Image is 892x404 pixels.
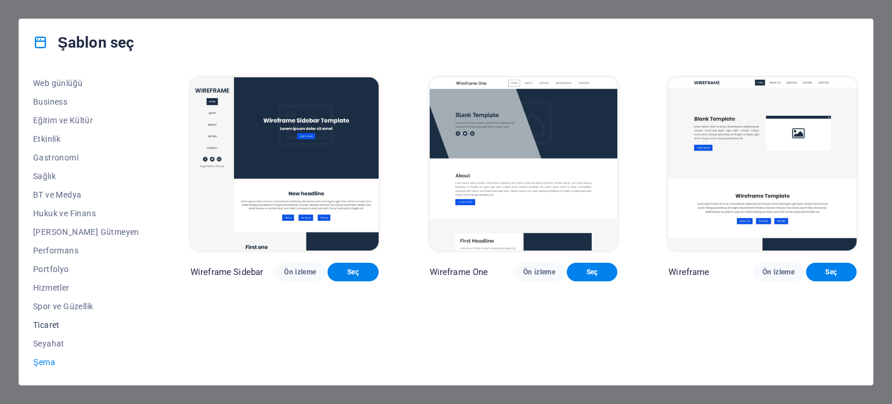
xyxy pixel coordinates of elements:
[33,357,139,367] span: Şema
[33,167,139,185] button: Sağlık
[33,171,139,181] span: Sağlık
[33,209,139,218] span: Hukuk ve Finans
[33,297,139,316] button: Spor ve Güzellik
[33,92,139,111] button: Business
[668,266,709,278] p: Wireframe
[33,223,139,241] button: [PERSON_NAME] Gütmeyen
[33,264,139,274] span: Portfolyo
[190,77,379,251] img: Wireframe Sidebar
[33,353,139,371] button: Şema
[33,283,139,292] span: Hizmetler
[33,185,139,204] button: BT ve Medya
[33,148,139,167] button: Gastronomi
[33,316,139,334] button: Ticaret
[33,190,139,199] span: BT ve Medya
[33,246,139,255] span: Performans
[33,302,139,311] span: Spor ve Güzellik
[275,263,325,281] button: Ön izleme
[190,266,263,278] p: Wireframe Sidebar
[33,116,139,125] span: Eğitim ve Kültür
[33,241,139,260] button: Performans
[33,134,139,144] span: Etkinlik
[33,227,139,237] span: [PERSON_NAME] Gütmeyen
[33,33,134,52] h4: Şablon seç
[33,260,139,278] button: Portfolyo
[806,263,857,281] button: Seç
[33,111,139,130] button: Eğitim ve Kültür
[33,78,139,88] span: Web günlüğü
[567,263,617,281] button: Seç
[430,77,618,251] img: Wireframe One
[328,263,378,281] button: Seç
[33,278,139,297] button: Hizmetler
[815,267,847,277] span: Seç
[576,267,608,277] span: Seç
[33,339,139,348] span: Seyahat
[33,130,139,148] button: Etkinlik
[33,334,139,353] button: Seyahat
[430,266,488,278] p: Wireframe One
[284,267,316,277] span: Ön izleme
[762,267,794,277] span: Ön izleme
[33,153,139,162] span: Gastronomi
[33,320,139,330] span: Ticaret
[668,77,857,251] img: Wireframe
[514,263,564,281] button: Ön izleme
[337,267,369,277] span: Seç
[33,74,139,92] button: Web günlüğü
[33,204,139,223] button: Hukuk ve Finans
[33,97,139,106] span: Business
[753,263,804,281] button: Ön izleme
[523,267,555,277] span: Ön izleme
